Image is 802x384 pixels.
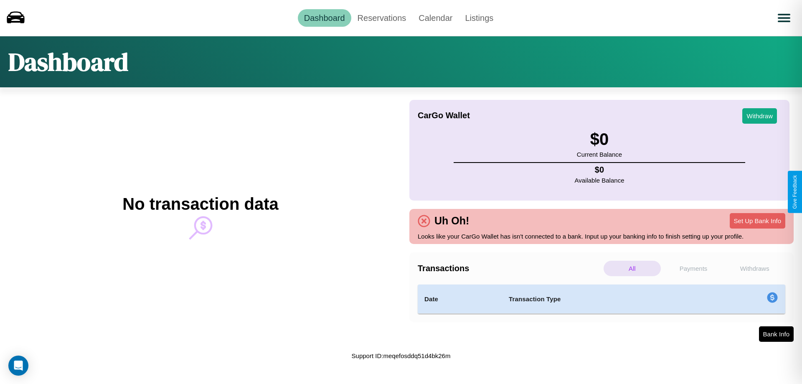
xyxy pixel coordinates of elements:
[418,111,470,120] h4: CarGo Wallet
[418,231,785,242] p: Looks like your CarGo Wallet has isn't connected to a bank. Input up your banking info to finish ...
[8,356,28,376] div: Open Intercom Messenger
[459,9,500,27] a: Listings
[792,175,798,209] div: Give Feedback
[730,213,785,229] button: Set Up Bank Info
[575,165,624,175] h4: $ 0
[575,175,624,186] p: Available Balance
[604,261,661,276] p: All
[772,6,796,30] button: Open menu
[352,350,451,361] p: Support ID: meqefosddq51d4bk26m
[412,9,459,27] a: Calendar
[665,261,722,276] p: Payments
[298,9,351,27] a: Dashboard
[430,215,473,227] h4: Uh Oh!
[726,261,783,276] p: Withdraws
[418,264,601,273] h4: Transactions
[577,130,622,149] h3: $ 0
[424,294,495,304] h4: Date
[742,108,777,124] button: Withdraw
[418,285,785,314] table: simple table
[577,149,622,160] p: Current Balance
[759,326,794,342] button: Bank Info
[122,195,278,214] h2: No transaction data
[509,294,698,304] h4: Transaction Type
[8,45,128,79] h1: Dashboard
[351,9,413,27] a: Reservations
